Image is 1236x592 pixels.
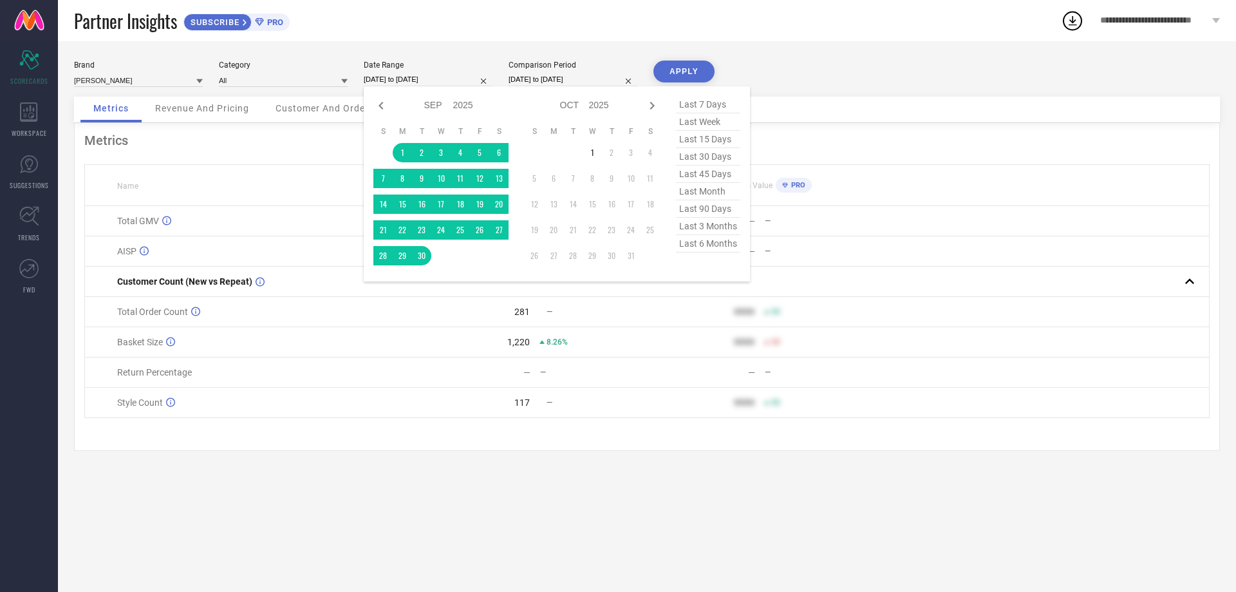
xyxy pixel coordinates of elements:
span: 50 [771,398,780,407]
div: Category [219,61,348,70]
td: Sun Oct 19 2025 [525,220,544,240]
td: Fri Sep 05 2025 [470,143,489,162]
span: 50 [771,307,780,316]
td: Thu Sep 25 2025 [451,220,470,240]
td: Thu Oct 30 2025 [602,246,621,265]
td: Wed Sep 24 2025 [431,220,451,240]
td: Sat Oct 11 2025 [641,169,660,188]
span: — [547,398,552,407]
div: — [748,216,755,226]
td: Wed Oct 01 2025 [583,143,602,162]
td: Fri Oct 10 2025 [621,169,641,188]
span: last 30 days [676,148,740,166]
span: AISP [117,246,136,256]
td: Wed Oct 15 2025 [583,195,602,214]
td: Sat Sep 20 2025 [489,195,509,214]
span: Revenue And Pricing [155,103,249,113]
div: 1,220 [507,337,530,347]
div: Previous month [373,98,389,113]
td: Thu Oct 09 2025 [602,169,621,188]
td: Sun Oct 05 2025 [525,169,544,188]
span: PRO [264,17,283,27]
div: 9999 [734,337,754,347]
td: Mon Sep 08 2025 [393,169,412,188]
td: Sat Oct 18 2025 [641,195,660,214]
span: Customer Count (New vs Repeat) [117,276,252,287]
td: Mon Oct 20 2025 [544,220,563,240]
span: Partner Insights [74,8,177,34]
td: Mon Sep 01 2025 [393,143,412,162]
div: 9999 [734,307,754,317]
td: Sat Sep 06 2025 [489,143,509,162]
span: last 3 months [676,218,740,235]
span: TRENDS [18,233,40,242]
span: Return Percentage [117,367,192,377]
th: Friday [470,126,489,137]
td: Thu Oct 16 2025 [602,195,621,214]
td: Sat Oct 25 2025 [641,220,660,240]
td: Fri Sep 19 2025 [470,195,489,214]
div: — [523,367,530,377]
span: Basket Size [117,337,163,347]
span: WORKSPACE [12,128,47,138]
th: Friday [621,126,641,137]
span: last 15 days [676,131,740,148]
td: Sun Sep 21 2025 [373,220,393,240]
th: Saturday [641,126,660,137]
td: Sun Sep 28 2025 [373,246,393,265]
td: Thu Oct 02 2025 [602,143,621,162]
td: Wed Oct 29 2025 [583,246,602,265]
td: Sun Sep 07 2025 [373,169,393,188]
input: Select date range [364,73,492,86]
div: Open download list [1061,9,1084,32]
th: Monday [393,126,412,137]
span: Name [117,182,138,191]
th: Sunday [525,126,544,137]
td: Thu Oct 23 2025 [602,220,621,240]
th: Tuesday [563,126,583,137]
td: Mon Oct 13 2025 [544,195,563,214]
span: Metrics [93,103,129,113]
span: SUBSCRIBE [184,17,243,27]
td: Mon Sep 15 2025 [393,195,412,214]
span: 50 [771,338,780,347]
td: Fri Oct 31 2025 [621,246,641,265]
td: Wed Sep 10 2025 [431,169,451,188]
td: Tue Sep 23 2025 [412,220,431,240]
td: Tue Sep 16 2025 [412,195,431,214]
td: Sun Sep 14 2025 [373,195,393,214]
th: Wednesday [583,126,602,137]
button: APPLY [653,61,715,82]
div: Comparison Period [509,61,637,70]
div: Next month [644,98,660,113]
th: Saturday [489,126,509,137]
span: PRO [788,181,805,189]
td: Wed Oct 08 2025 [583,169,602,188]
span: last week [676,113,740,131]
div: Date Range [364,61,492,70]
td: Mon Oct 06 2025 [544,169,563,188]
td: Tue Oct 21 2025 [563,220,583,240]
td: Wed Sep 03 2025 [431,143,451,162]
td: Tue Oct 07 2025 [563,169,583,188]
span: Total GMV [117,216,159,226]
div: 9999 [734,397,754,408]
div: Brand [74,61,203,70]
span: last 6 months [676,235,740,253]
div: Metrics [84,133,1210,148]
span: SUGGESTIONS [10,180,49,190]
th: Sunday [373,126,393,137]
div: — [765,368,871,377]
td: Fri Oct 03 2025 [621,143,641,162]
td: Thu Sep 04 2025 [451,143,470,162]
td: Fri Oct 17 2025 [621,195,641,214]
div: — [748,246,755,256]
td: Sun Oct 26 2025 [525,246,544,265]
td: Fri Sep 12 2025 [470,169,489,188]
td: Wed Sep 17 2025 [431,195,451,214]
th: Wednesday [431,126,451,137]
td: Sat Sep 27 2025 [489,220,509,240]
span: Customer And Orders [276,103,374,113]
span: last 45 days [676,166,740,183]
td: Fri Oct 24 2025 [621,220,641,240]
